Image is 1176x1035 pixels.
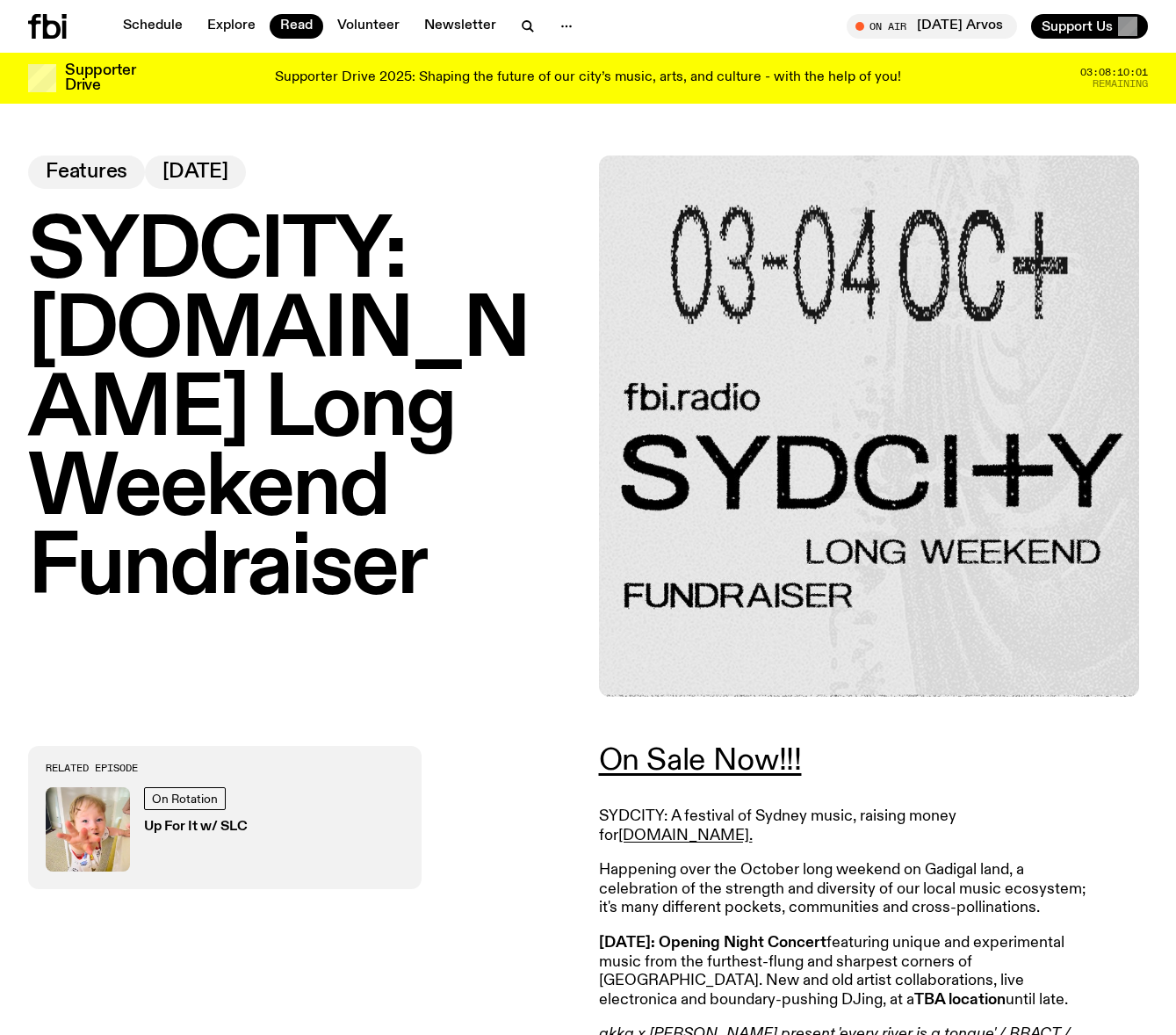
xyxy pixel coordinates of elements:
span: [DATE] [162,163,228,182]
a: Schedule [112,14,193,39]
strong: TBA location [914,992,1006,1008]
a: Explore [197,14,266,39]
h3: Up For It w/ SLC [144,821,248,834]
button: On Air[DATE] Arvos [847,14,1017,39]
a: [DOMAIN_NAME]. [618,828,753,843]
p: Supporter Drive 2025: Shaping the future of our city’s music, arts, and culture - with the help o... [275,70,901,86]
p: SYDCITY: A festival of Sydney music, raising money for [599,807,1105,845]
span: Support Us [1042,18,1113,34]
a: Volunteer [327,14,410,39]
h1: SYDCITY: [DOMAIN_NAME] Long Weekend Fundraiser [28,214,578,609]
a: On Sale Now!!! [599,745,802,777]
p: Happening over the October long weekend on Gadigal land, a celebration of the strength and divers... [599,861,1105,918]
span: Remaining [1093,79,1148,89]
a: Read [270,14,323,39]
span: 03:08:10:01 [1080,68,1148,77]
h3: Related Episode [46,764,404,773]
button: Support Us [1031,14,1148,39]
a: Newsletter [414,14,507,39]
img: baby slc [46,787,130,872]
img: Black text on gray background. Reading top to bottom: 03-04 OCT. fbi.radio SYDCITY LONG WEEKEND F... [599,156,1140,697]
span: Features [46,163,127,182]
h3: Supporter Drive [65,63,135,93]
a: baby slcOn RotationUp For It w/ SLC [46,787,404,872]
p: featuring unique and experimental music from the furthest-flung and sharpest corners of [GEOGRAPH... [599,934,1105,1010]
strong: [DATE]: Opening Night Concert [599,935,826,951]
